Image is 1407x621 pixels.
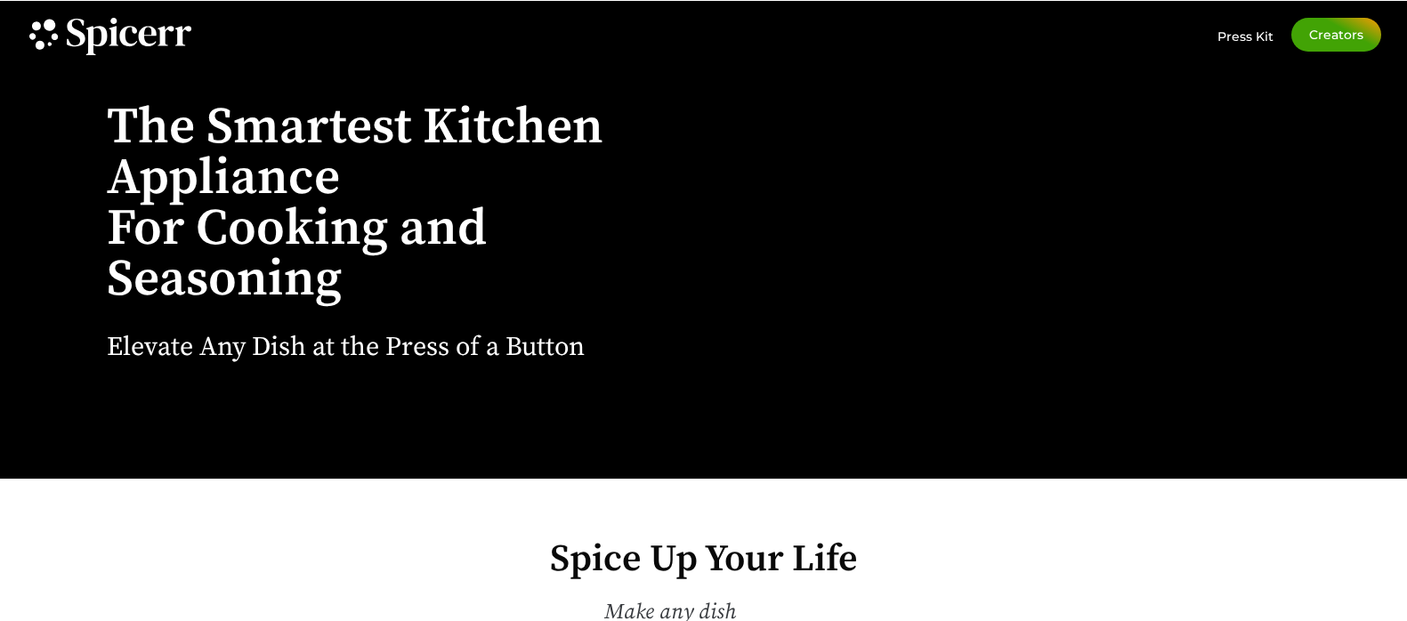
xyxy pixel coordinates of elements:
[107,334,585,360] h2: Elevate Any Dish at the Press of a Button
[1217,28,1274,44] span: Press Kit
[1291,18,1381,52] a: Creators
[125,541,1282,578] h2: Spice Up Your Life
[1217,18,1274,44] a: Press Kit
[107,102,650,305] h1: The Smartest Kitchen Appliance For Cooking and Seasoning
[1309,28,1363,41] span: Creators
